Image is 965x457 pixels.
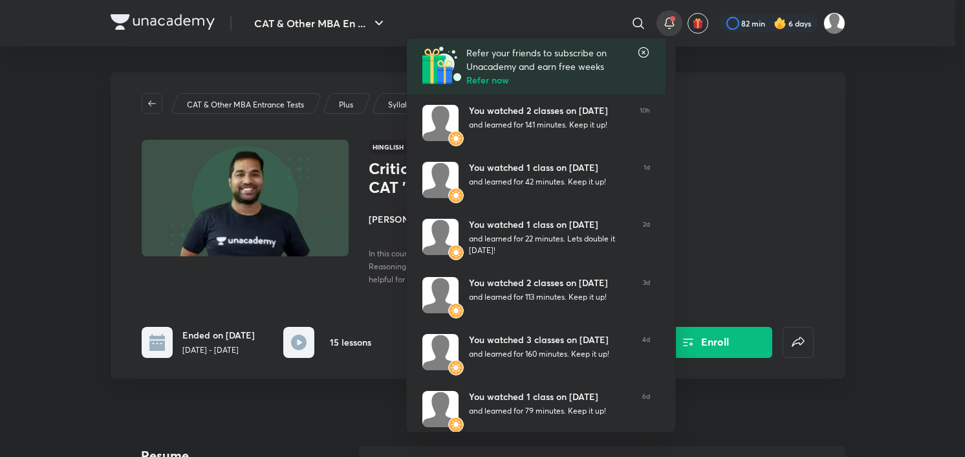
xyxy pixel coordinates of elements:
[448,245,464,260] img: Avatar
[407,381,666,438] a: AvatarAvatarYou watched 1 class on [DATE]and learned for 79 minutes. Keep it up!6d
[448,360,464,375] img: Avatar
[407,208,666,267] a: AvatarAvatarYou watched 1 class on [DATE]and learned for 22 minutes. Lets double it [DATE]!2d
[642,334,650,370] span: 4d
[422,391,459,427] img: Avatar
[469,277,633,289] div: You watched 2 classes on [DATE]
[469,291,633,303] div: and learned for 113 minutes. Keep it up!
[407,95,666,151] a: AvatarAvatarYou watched 2 classes on [DATE]and learned for 141 minutes. Keep it up!10h
[466,46,637,73] p: Refer your friends to subscribe on Unacademy and earn free weeks
[448,131,464,146] img: Avatar
[643,219,650,256] span: 2d
[469,233,633,256] div: and learned for 22 minutes. Lets double it [DATE]!
[644,162,650,198] span: 1d
[407,151,666,208] a: AvatarAvatarYou watched 1 class on [DATE]and learned for 42 minutes. Keep it up!1d
[466,73,637,87] h6: Refer now
[422,219,459,255] img: Avatar
[469,219,633,230] div: You watched 1 class on [DATE]
[469,405,632,417] div: and learned for 79 minutes. Keep it up!
[422,162,459,198] img: Avatar
[642,391,650,427] span: 6d
[422,105,459,141] img: Avatar
[422,46,461,85] img: Referral
[422,334,459,370] img: Avatar
[640,105,650,141] span: 10h
[407,267,666,324] a: AvatarAvatarYou watched 2 classes on [DATE]and learned for 113 minutes. Keep it up!3d
[469,162,633,173] div: You watched 1 class on [DATE]
[469,176,633,188] div: and learned for 42 minutes. Keep it up!
[448,303,464,318] img: Avatar
[407,324,666,381] a: AvatarAvatarYou watched 3 classes on [DATE]and learned for 160 minutes. Keep it up!4d
[643,277,650,313] span: 3d
[469,391,632,403] div: You watched 1 class on [DATE]
[469,348,632,360] div: and learned for 160 minutes. Keep it up!
[448,188,464,203] img: Avatar
[448,417,464,432] img: Avatar
[469,105,629,117] div: You watched 2 classes on [DATE]
[469,119,629,131] div: and learned for 141 minutes. Keep it up!
[422,277,459,313] img: Avatar
[469,334,632,346] div: You watched 3 classes on [DATE]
